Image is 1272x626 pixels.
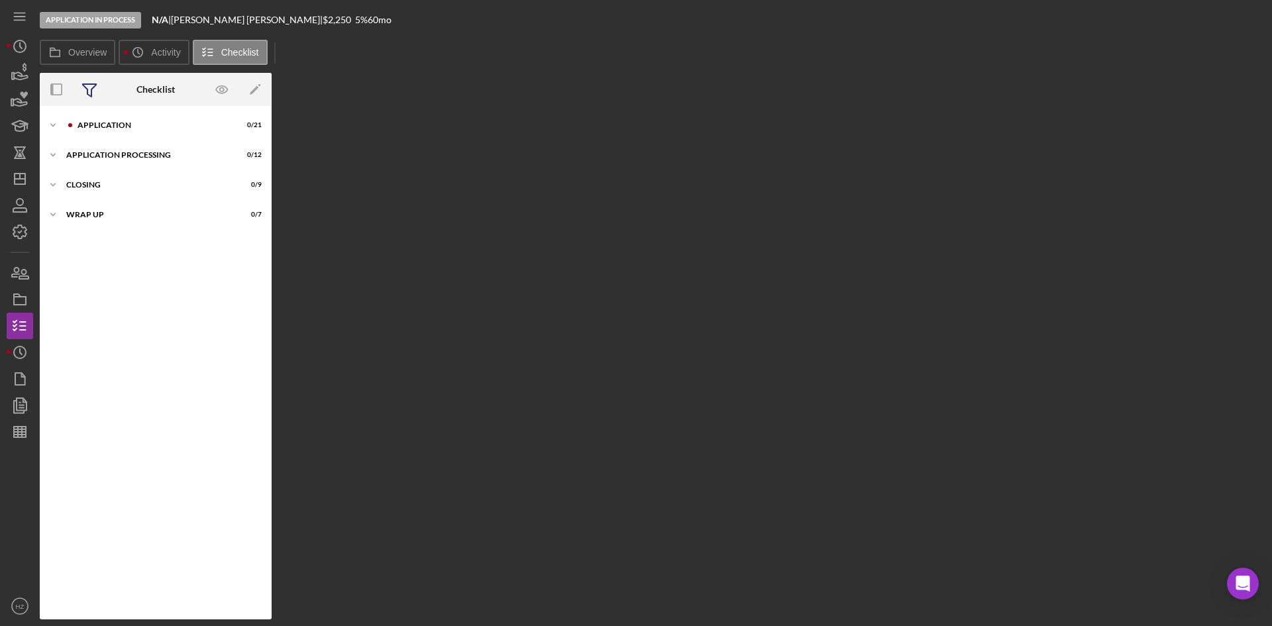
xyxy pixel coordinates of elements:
[238,151,262,159] div: 0 / 12
[355,15,368,25] div: 5 %
[238,181,262,189] div: 0 / 9
[151,47,180,58] label: Activity
[16,603,25,610] text: HZ
[238,121,262,129] div: 0 / 21
[119,40,189,65] button: Activity
[7,593,33,619] button: HZ
[78,121,229,129] div: Application
[66,181,229,189] div: Closing
[193,40,268,65] button: Checklist
[136,84,175,95] div: Checklist
[323,14,351,25] span: $2,250
[66,211,229,219] div: Wrap up
[66,151,229,159] div: Application Processing
[221,47,259,58] label: Checklist
[368,15,392,25] div: 60 mo
[1227,568,1259,600] div: Open Intercom Messenger
[238,211,262,219] div: 0 / 7
[152,14,168,25] b: N/A
[152,15,171,25] div: |
[68,47,107,58] label: Overview
[40,40,115,65] button: Overview
[40,12,141,28] div: Application In Process
[171,15,323,25] div: [PERSON_NAME] [PERSON_NAME] |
